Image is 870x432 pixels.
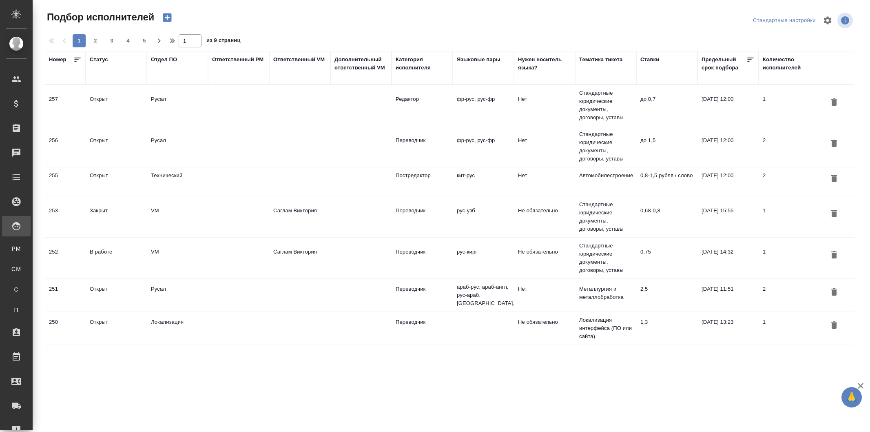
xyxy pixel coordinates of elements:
[157,11,177,24] button: Создать
[697,203,759,231] td: [DATE] 15:55
[514,244,575,272] td: Не обязательно
[122,34,135,47] button: 4
[49,56,66,64] div: Номер
[514,281,575,310] td: Нет
[6,281,27,298] a: С
[827,318,841,333] button: Удалить
[751,14,818,27] div: split button
[45,11,154,24] span: Подбор исполнителей
[827,285,841,300] button: Удалить
[10,306,22,314] span: П
[514,167,575,196] td: Нет
[518,56,571,72] div: Нужен носитель языка?
[90,136,143,145] div: Открыт
[759,281,820,310] td: 2
[697,314,759,343] td: [DATE] 13:23
[10,245,22,253] span: PM
[818,11,837,30] span: Настроить таблицу
[759,132,820,161] td: 2
[697,244,759,272] td: [DATE] 14:32
[10,285,22,294] span: С
[392,281,453,310] td: Переводчик
[105,37,118,45] span: 3
[457,248,510,256] p: рус-кирг
[640,56,659,64] div: Ставки
[392,91,453,120] td: Редактор
[89,34,102,47] button: 2
[105,34,118,47] button: 3
[759,91,820,120] td: 1
[827,95,841,110] button: Удалить
[457,171,510,180] p: кит-рус
[89,37,102,45] span: 2
[759,203,820,231] td: 1
[636,281,697,310] td: 2,5
[575,196,636,237] td: Стандартные юридические документы, договоры, уставы
[514,132,575,161] td: Нет
[827,136,841,151] button: Удалить
[90,171,143,180] div: Открыт
[90,318,143,326] div: Открыт
[10,265,22,273] span: CM
[49,285,82,293] div: 251
[269,244,330,272] td: Саглам Виктория
[49,136,82,145] div: 256
[151,56,177,64] div: Отдел ПО
[392,314,453,343] td: Переводчик
[396,56,449,72] div: Категория исполнителя
[122,37,135,45] span: 4
[147,244,208,272] td: VM
[457,56,500,64] div: Языковые пары
[90,95,143,103] div: Открыт
[827,171,841,187] button: Удалить
[138,37,151,45] span: 5
[575,85,636,126] td: Стандартные юридические документы, договоры, уставы
[702,56,746,72] div: Предельный срок подбора
[49,318,82,326] div: 250
[49,248,82,256] div: 252
[575,167,636,196] td: Автомобилестроение
[759,314,820,343] td: 1
[579,56,622,64] div: Тематика тикета
[845,389,859,406] span: 🙏
[147,132,208,161] td: Русал
[636,203,697,231] td: 0,68-0,8
[49,95,82,103] div: 257
[636,167,697,196] td: 0,8-1,5 рубля / слово
[841,387,862,408] button: 🙏
[147,167,208,196] td: Технический
[6,240,27,257] a: PM
[457,207,510,215] p: рус-узб
[575,126,636,167] td: Стандартные юридические документы, договоры, уставы
[212,56,263,64] div: Ответственный PM
[138,34,151,47] button: 5
[147,281,208,310] td: Русал
[392,132,453,161] td: Переводчик
[6,261,27,277] a: CM
[575,281,636,310] td: Металлургия и металлобработка
[457,95,510,103] p: фр-рус, рус-фр
[636,314,697,343] td: 1,3
[269,203,330,231] td: Саглам Виктория
[514,314,575,343] td: Не обязательно
[273,56,325,64] div: Ответственный VM
[6,302,27,318] a: П
[49,171,82,180] div: 255
[575,312,636,345] td: Локализация интерфейса (ПО или сайта)
[759,244,820,272] td: 1
[636,244,697,272] td: 0,75
[697,167,759,196] td: [DATE] 12:00
[90,207,143,215] div: Закрыт
[575,238,636,278] td: Стандартные юридические документы, договоры, уставы
[49,207,82,215] div: 253
[147,314,208,343] td: Локализация
[147,91,208,120] td: Русал
[697,281,759,310] td: [DATE] 11:51
[837,13,855,28] span: Посмотреть информацию
[392,244,453,272] td: Переводчик
[457,136,510,145] p: фр-рус, рус-фр
[697,132,759,161] td: [DATE] 12:00
[697,91,759,120] td: [DATE] 12:00
[392,167,453,196] td: Постредактор
[206,36,241,47] span: из 9 страниц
